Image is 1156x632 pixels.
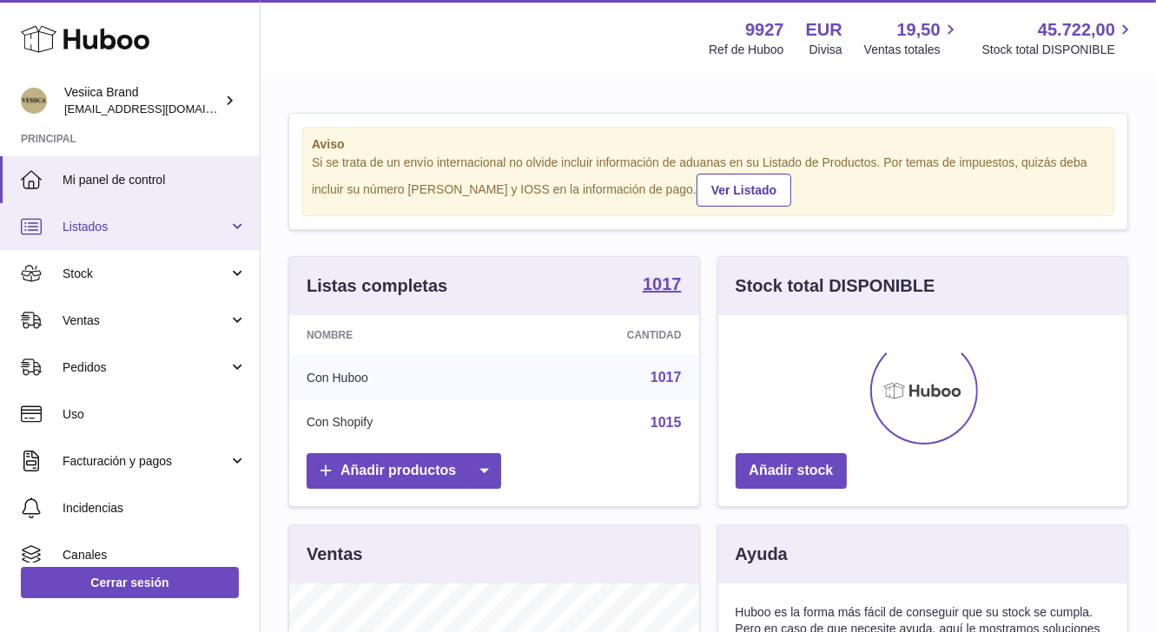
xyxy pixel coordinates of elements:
[63,547,247,563] span: Canales
[745,18,784,42] strong: 9927
[982,42,1135,58] span: Stock total DISPONIBLE
[289,400,506,445] td: Con Shopify
[736,274,935,298] h3: Stock total DISPONIBLE
[1038,18,1115,42] span: 45.722,00
[63,313,228,329] span: Ventas
[63,500,247,517] span: Incidencias
[809,42,842,58] div: Divisa
[506,315,698,355] th: Cantidad
[63,359,228,376] span: Pedidos
[982,18,1135,58] a: 45.722,00 Stock total DISPONIBLE
[709,42,783,58] div: Ref de Huboo
[63,219,228,235] span: Listados
[64,102,255,115] span: [EMAIL_ADDRESS][DOMAIN_NAME]
[63,172,247,188] span: Mi panel de control
[643,275,682,293] strong: 1017
[63,453,228,470] span: Facturación y pagos
[63,266,228,282] span: Stock
[312,155,1105,207] div: Si se trata de un envío internacional no olvide incluir información de aduanas en su Listado de P...
[864,18,961,58] a: 19,50 Ventas totales
[736,453,848,489] a: Añadir stock
[897,18,941,42] span: 19,50
[63,406,247,423] span: Uso
[21,88,47,114] img: logistic@vesiica.com
[697,174,791,207] a: Ver Listado
[307,543,362,566] h3: Ventas
[64,84,221,117] div: Vesiica Brand
[806,18,842,42] strong: EUR
[651,415,682,430] a: 1015
[651,370,682,385] a: 1017
[307,274,447,298] h3: Listas completas
[643,275,682,296] a: 1017
[289,315,506,355] th: Nombre
[289,355,506,400] td: Con Huboo
[21,567,239,598] a: Cerrar sesión
[312,136,1105,153] strong: Aviso
[864,42,961,58] span: Ventas totales
[736,543,788,566] h3: Ayuda
[307,453,501,489] a: Añadir productos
